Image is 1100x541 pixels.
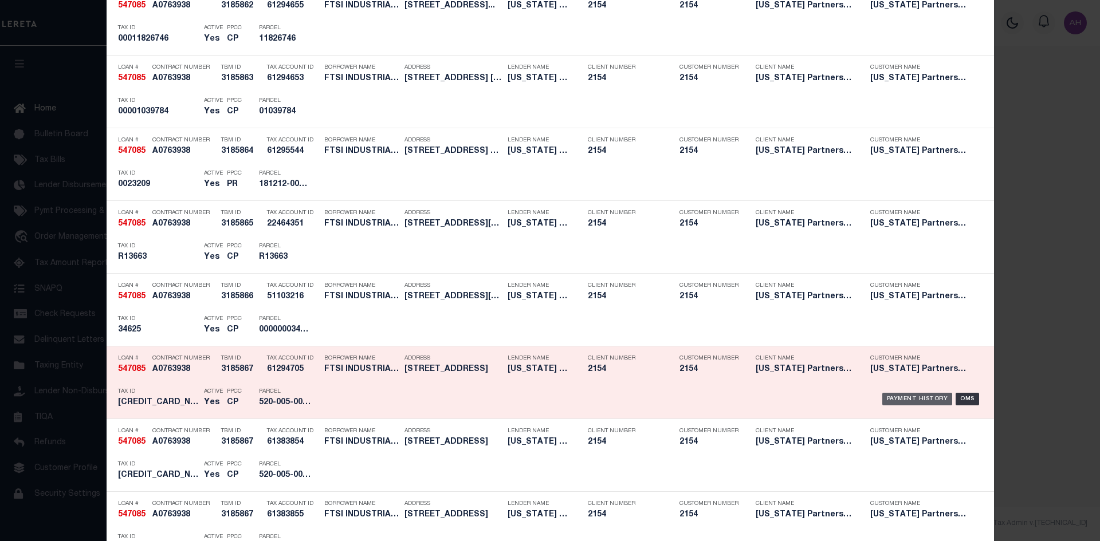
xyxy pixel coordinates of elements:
p: Borrower Name [324,210,399,216]
p: Tax Account ID [267,282,319,289]
p: Loan # [118,428,147,435]
p: Lender Name [508,355,571,362]
h5: Texas Partners Bank [870,1,968,11]
h5: Texas Partners Bank [756,365,853,374]
h5: Texas Partners Bank [870,437,968,447]
p: Customer Name [870,210,968,216]
p: Client Name [756,355,853,362]
p: Tax Account ID [267,137,319,144]
p: Address [404,355,502,362]
h5: FTSI INDUSTRIAL LLC [324,74,399,84]
h5: A0763938 [152,1,215,11]
p: Active [204,243,223,250]
h5: Yes [204,471,221,480]
div: Payment History [882,393,953,405]
p: Borrower Name [324,282,399,289]
h5: 5200050000005100 [118,471,198,480]
h5: A0763938 [152,437,215,447]
h5: FTSI INDUSTRIAL LLC [324,1,399,11]
h5: Texas Partners Bank [756,292,853,302]
p: PPCC [227,243,242,250]
h5: 547085 [118,1,147,11]
h5: 2154 [679,437,737,447]
h5: 00011826746 [118,34,198,44]
h5: Texas Partners Bank [756,74,853,84]
h5: 181212-000000-000010 [259,180,311,189]
p: PPCC [227,315,242,322]
h5: 1432 ROUTE 519 EIGHTY FOUR PA 15330 [404,510,502,520]
h5: Texas Partners Bank [756,219,853,229]
h5: 547085 [118,74,147,84]
p: Customer Number [679,428,738,435]
p: Client Name [756,500,853,507]
div: OMS [956,393,979,405]
h5: 547085 [118,219,147,229]
h5: Texas Partners Bank [870,365,968,374]
h5: 2154 [679,1,737,11]
p: Client Name [756,64,853,71]
h5: Yes [204,180,221,189]
h5: 3185867 [221,510,261,520]
p: Tax ID [118,97,198,104]
h5: 547085 [118,510,147,520]
p: Customer Number [679,137,738,144]
p: Borrower Name [324,64,399,71]
h5: Texas Partners Bank [870,292,968,302]
h5: 61295544 [267,147,319,156]
p: Customer Name [870,500,968,507]
h5: A0763938 [152,292,215,302]
h5: 000000034625 [259,325,311,335]
p: PPCC [227,170,242,177]
p: Tax ID [118,25,198,31]
h5: FTSI INDUSTRIAL LLC [324,365,399,374]
h5: 61294705 [267,365,319,374]
p: Client Number [588,210,662,216]
h5: 2154 [588,1,662,11]
h5: Texas Partners Bank [508,437,571,447]
p: Contract Number [152,500,215,507]
p: Active [204,534,223,540]
h5: R13663 [118,252,198,262]
p: Loan # [118,500,147,507]
h5: CP [227,107,242,117]
p: Lender Name [508,64,571,71]
p: Active [204,170,223,177]
p: Parcel [259,25,311,31]
p: Customer Number [679,210,738,216]
p: Parcel [259,461,311,468]
h5: Texas Partners Bank [870,74,968,84]
strong: 547085 [118,74,146,82]
h5: 547085 [118,437,147,447]
h5: PR [227,180,242,189]
h5: 2154 [679,74,737,84]
h5: Texas Partners Bank [870,510,968,520]
h5: 2154 [588,510,662,520]
h5: Texas Partners Bank [508,219,571,229]
h5: FTSI INDUSTRIAL LLC [324,510,399,520]
h5: A0763938 [152,219,215,229]
p: Active [204,25,223,31]
h5: Yes [204,398,221,408]
h5: 3185863 [221,74,261,84]
p: Contract Number [152,137,215,144]
h5: 547085 [118,292,147,302]
h5: FTSI INDUSTRIAL LLC [324,219,399,229]
p: Tax Account ID [267,500,319,507]
p: Address [404,137,502,144]
h5: Texas Partners Bank [508,365,571,374]
p: Parcel [259,243,311,250]
p: TBM ID [221,210,261,216]
strong: 547085 [118,293,146,301]
h5: A0763938 [152,147,215,156]
h5: 520-005-00-00-0051-00 [259,398,311,408]
p: Client Number [588,428,662,435]
p: Active [204,388,223,395]
p: Loan # [118,282,147,289]
p: Active [204,97,223,104]
h5: 00001039784 [118,107,198,117]
p: Customer Number [679,500,738,507]
p: PPCC [227,534,242,540]
p: Contract Number [152,210,215,216]
p: Address [404,500,502,507]
h5: 547085 [118,147,147,156]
